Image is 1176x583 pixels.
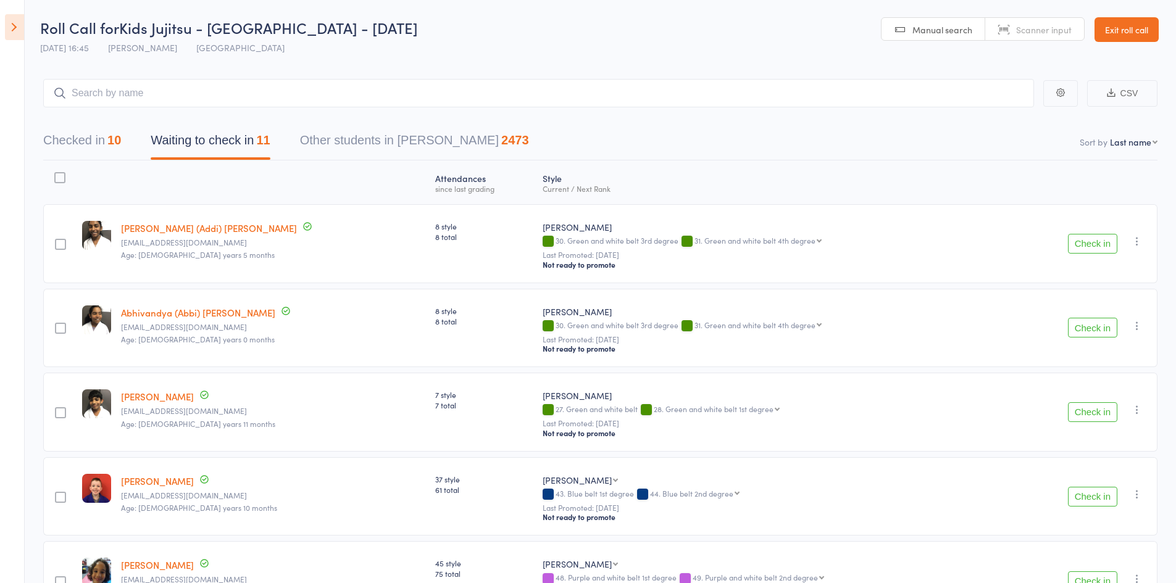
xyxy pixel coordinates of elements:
span: [DATE] 16:45 [40,41,89,54]
div: [PERSON_NAME] [543,305,1005,318]
a: [PERSON_NAME] [121,474,194,487]
div: 30. Green and white belt 3rd degree [543,236,1005,247]
div: 31. Green and white belt 4th degree [694,321,815,329]
div: 10 [107,133,121,147]
div: Atten­dances [430,166,538,199]
span: 7 style [435,389,533,400]
div: 49. Purple and white belt 2nd degree [693,573,818,581]
span: Age: [DEMOGRAPHIC_DATA] years 0 months [121,334,275,344]
div: Style [538,166,1010,199]
button: Check in [1068,487,1117,507]
span: 8 style [435,221,533,231]
div: [PERSON_NAME] [543,221,1005,233]
span: 37 style [435,474,533,484]
small: Last Promoted: [DATE] [543,335,1005,344]
span: Age: [DEMOGRAPHIC_DATA] years 10 months [121,502,277,513]
span: Manual search [912,23,972,36]
span: 61 total [435,484,533,495]
div: 30. Green and white belt 3rd degree [543,321,1005,331]
div: Not ready to promote [543,344,1005,354]
div: Not ready to promote [543,428,1005,438]
div: 27. Green and white belt [543,405,1005,415]
div: Not ready to promote [543,512,1005,522]
div: 11 [256,133,270,147]
span: 45 style [435,558,533,568]
div: 43. Blue belt 1st degree [543,489,1005,500]
a: [PERSON_NAME] [121,390,194,403]
span: [PERSON_NAME] [108,41,177,54]
label: Sort by [1080,136,1107,148]
span: Age: [DEMOGRAPHIC_DATA] years 11 months [121,418,275,429]
div: [PERSON_NAME] [543,558,612,570]
span: Age: [DEMOGRAPHIC_DATA] years 5 months [121,249,275,260]
img: image1661413119.png [82,305,111,334]
span: Kids Jujitsu - [GEOGRAPHIC_DATA] - [DATE] [119,17,418,38]
a: Exit roll call [1095,17,1159,42]
small: Last Promoted: [DATE] [543,250,1005,259]
img: image1661413097.png [82,221,111,250]
span: 8 style [435,305,533,316]
div: [PERSON_NAME] [543,474,612,486]
span: [GEOGRAPHIC_DATA] [196,41,285,54]
a: Abhivandya (Abbi) [PERSON_NAME] [121,306,275,319]
button: Waiting to check in11 [151,127,270,160]
span: 75 total [435,568,533,579]
button: Check in [1068,318,1117,337]
small: abhimusic2001@yahoo.co.in [121,407,425,415]
div: 28. Green and white belt 1st degree [654,405,774,413]
div: 31. Green and white belt 4th degree [694,236,815,244]
input: Search by name [43,79,1034,107]
a: [PERSON_NAME] (Addi) [PERSON_NAME] [121,221,297,234]
small: abhimusic2001@yahoo.co.in [121,323,425,331]
button: CSV [1087,80,1157,107]
button: Checked in10 [43,127,121,160]
div: Last name [1110,136,1151,148]
button: Check in [1068,234,1117,254]
img: image1618623228.png [82,474,111,503]
a: [PERSON_NAME] [121,558,194,571]
div: 44. Blue belt 2nd degree [650,489,733,497]
small: abhimusic2001@yahoo.co.in [121,238,425,247]
small: gypsie_leigh@y7mail.com [121,491,425,500]
span: Scanner input [1016,23,1072,36]
span: 8 total [435,316,533,326]
span: Roll Call for [40,17,119,38]
button: Other students in [PERSON_NAME]2473 [300,127,529,160]
button: Check in [1068,402,1117,422]
div: Current / Next Rank [543,184,1005,192]
div: since last grading [435,184,533,192]
img: image1661413183.png [82,389,111,418]
span: 7 total [435,400,533,410]
span: 8 total [435,231,533,242]
div: Not ready to promote [543,260,1005,270]
small: Last Promoted: [DATE] [543,503,1005,512]
small: Last Promoted: [DATE] [543,419,1005,428]
div: 2473 [501,133,529,147]
div: [PERSON_NAME] [543,389,1005,402]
